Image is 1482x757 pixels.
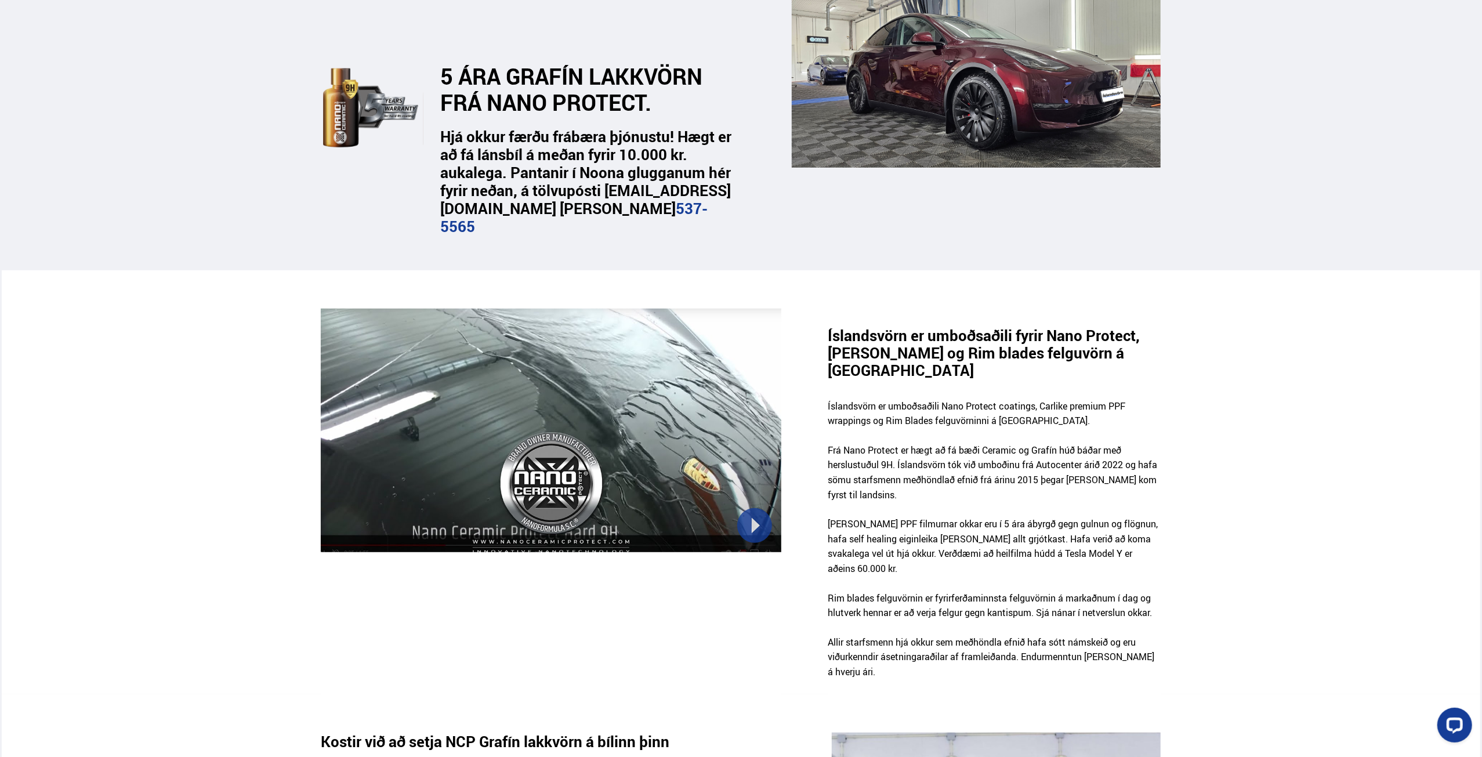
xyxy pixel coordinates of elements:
[828,591,1161,635] p: Rim blades felguvörnin er fyrirferðaminnsta felguvörnin á markaðnum í dag og hlutverk hennar er a...
[828,399,1161,443] p: Íslandsvörn er umboðsaðili Nano Protect coatings, Carlike premium PPF wrappings og Rim Blades fel...
[321,733,689,750] h3: Kostir við að setja NCP Grafín lakkvörn á bílinn þinn
[441,126,732,237] strong: Hjá okkur færðu frábæra þjónustu! Hægt er að fá lánsbíl á meðan fyrir 10.000 kr. aukalega. Pantan...
[828,635,1161,694] p: Allir starfsmenn hjá okkur sem meðhöndla efnið hafa sótt námskeið og eru viðurkenndir ásetningara...
[828,443,1161,517] p: Frá Nano Protect er hægt að fá bæði Ceramic og Grafín húð báðar með herslustuðul 9H. Íslandsvörn ...
[1428,703,1477,752] iframe: LiveChat chat widget
[441,198,708,237] a: 537-5565
[828,327,1161,379] h3: Íslandsvörn er umboðsaðili fyrir Nano Protect, [PERSON_NAME] og Rim blades felguvörn á [GEOGRAPHI...
[441,63,729,115] h2: 5 ÁRA GRAFÍN LAKKVÖRN FRÁ NANO PROTECT.
[323,56,423,160] img: dEaiphv7RL974N41.svg
[828,517,1161,591] p: [PERSON_NAME] PPF filmurnar okkar eru í 5 ára ábyrgð gegn gulnun og flögnun, hafa self healing ei...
